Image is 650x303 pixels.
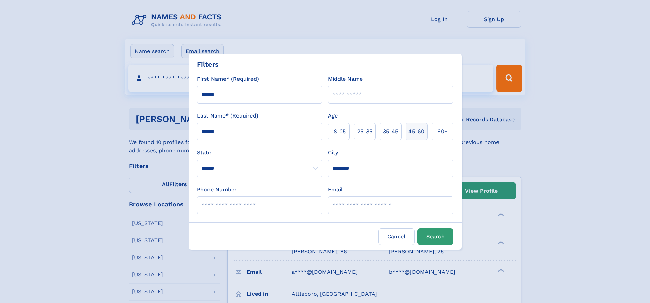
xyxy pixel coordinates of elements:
label: State [197,149,322,157]
label: Phone Number [197,185,237,194]
span: 18‑25 [332,127,346,136]
span: 60+ [437,127,448,136]
label: Last Name* (Required) [197,112,258,120]
span: 35‑45 [383,127,398,136]
button: Search [417,228,453,245]
label: Email [328,185,343,194]
label: Middle Name [328,75,363,83]
label: City [328,149,338,157]
label: First Name* (Required) [197,75,259,83]
div: Filters [197,59,219,69]
span: 45‑60 [408,127,424,136]
span: 25‑35 [357,127,372,136]
label: Age [328,112,338,120]
label: Cancel [378,228,415,245]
